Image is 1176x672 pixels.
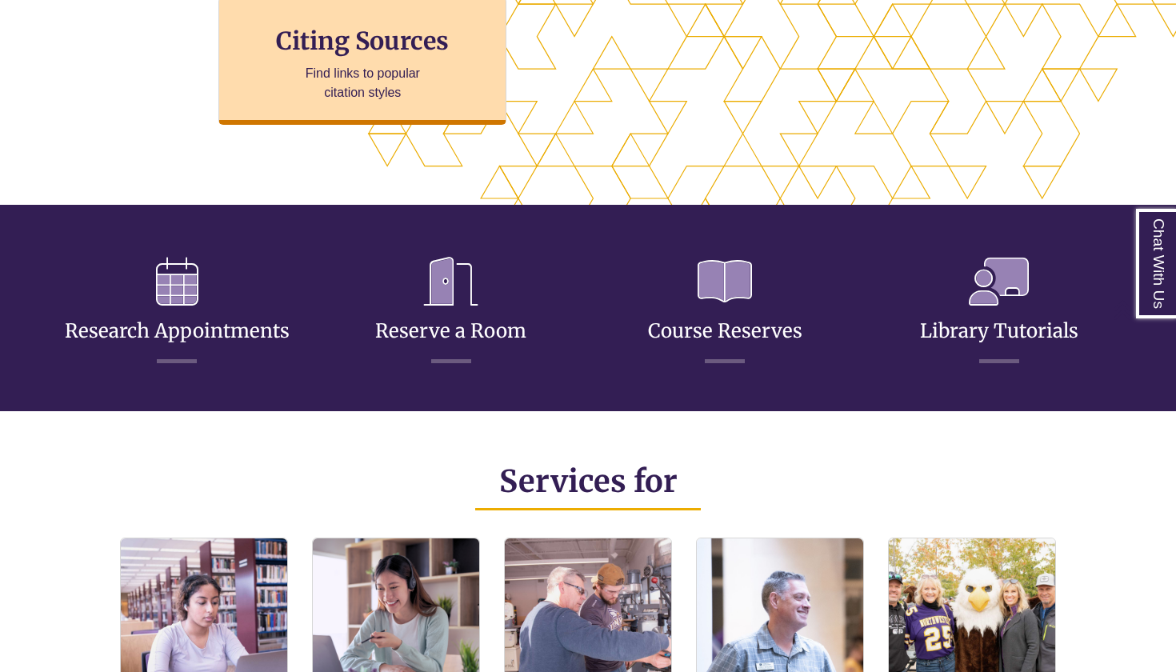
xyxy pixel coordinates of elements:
[499,462,678,500] span: Services for
[65,280,290,343] a: Research Appointments
[375,280,526,343] a: Reserve a Room
[648,280,802,343] a: Course Reserves
[1112,299,1172,321] a: Back to Top
[285,64,441,102] p: Find links to popular citation styles
[266,26,461,56] h3: Citing Sources
[920,280,1078,343] a: Library Tutorials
